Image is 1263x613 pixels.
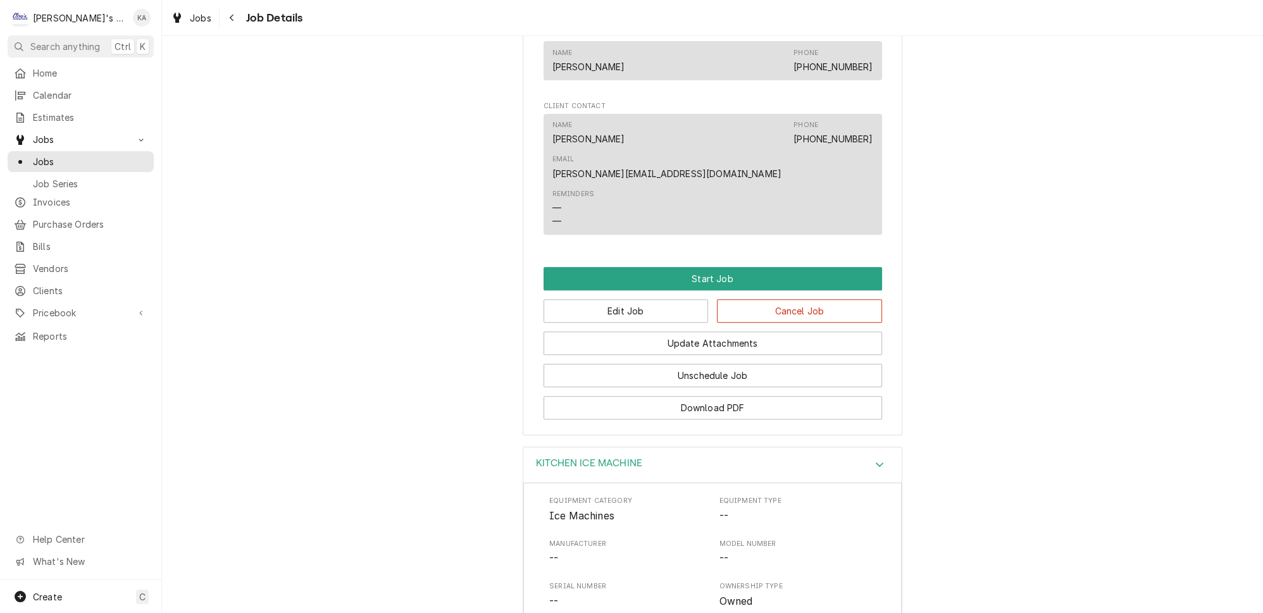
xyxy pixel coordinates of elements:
a: Invoices [8,192,154,213]
button: Unschedule Job [544,364,882,387]
span: What's New [33,555,146,568]
button: Edit Job [544,299,709,323]
a: [PERSON_NAME][EMAIL_ADDRESS][DOMAIN_NAME] [552,168,782,179]
button: Navigate back [222,8,242,28]
div: Name [552,120,573,130]
div: C [11,9,29,27]
a: Job Series [8,173,154,194]
a: Go to Jobs [8,129,154,150]
span: Ice Machines [549,510,614,522]
div: [PERSON_NAME]'s Refrigeration [33,11,126,25]
span: -- [549,595,558,607]
span: -- [719,510,728,522]
a: Go to Help Center [8,529,154,550]
span: Search anything [30,40,100,53]
span: Invoices [33,195,147,209]
div: Phone [793,120,873,146]
a: [PHONE_NUMBER] [793,61,873,72]
a: Estimates [8,107,154,128]
div: Name [552,120,625,146]
span: Purchase Orders [33,218,147,231]
span: -- [719,552,728,564]
span: Vendors [33,262,147,275]
span: Model Number [719,551,876,566]
a: Go to Pricebook [8,302,154,323]
div: Phone [793,48,873,73]
a: Calendar [8,85,154,106]
span: Calendar [33,89,147,102]
div: Model Number [719,539,876,566]
span: Pricebook [33,306,128,319]
a: [PHONE_NUMBER] [793,133,873,144]
span: -- [549,552,558,564]
div: Name [552,48,625,73]
div: [PERSON_NAME] [552,60,625,73]
span: Equipment Category [549,509,706,524]
div: Job Contact [544,29,882,86]
span: Manufacturer [549,551,706,566]
div: Clay's Refrigeration's Avatar [11,9,29,27]
button: Update Attachments [544,331,882,355]
a: Go to What's New [8,551,154,572]
span: Serial Number [549,594,706,609]
a: Bills [8,236,154,257]
span: Manufacturer [549,539,706,549]
span: Owned [719,595,753,607]
div: Client Contact [544,101,882,240]
div: Manufacturer [549,539,706,566]
span: Help Center [33,533,146,546]
a: Home [8,63,154,84]
span: Jobs [190,11,211,25]
span: Ownership Type [719,594,876,609]
span: Equipment Category [549,496,706,506]
a: Clients [8,280,154,301]
div: Reminders [552,189,594,199]
span: Model Number [719,539,876,549]
div: Name [552,48,573,58]
span: Home [33,66,147,80]
a: Reports [8,326,154,347]
span: Estimates [33,111,147,124]
div: Equipment Category [549,496,706,523]
div: Accordion Header [523,447,902,483]
div: — [552,201,561,214]
div: Reminders [552,189,594,228]
div: Button Group Row [544,267,882,290]
a: Jobs [166,8,216,28]
a: Vendors [8,258,154,279]
div: Button Group Row [544,290,882,323]
span: Equipment Type [719,509,876,524]
div: Serial Number [549,581,706,609]
h3: KITCHEN ICE MACHINE [536,457,642,469]
div: Phone [793,120,818,130]
div: Button Group Row [544,355,882,387]
button: Download PDF [544,396,882,419]
div: Email [552,154,575,164]
span: Ctrl [115,40,131,53]
span: Equipment Type [719,496,876,506]
span: Job Series [33,177,147,190]
span: Jobs [33,155,147,168]
div: Ownership Type [719,581,876,609]
div: Button Group Row [544,323,882,355]
div: [PERSON_NAME] [552,132,625,146]
div: Equipment Type [719,496,876,523]
span: Client Contact [544,101,882,111]
span: Reports [33,330,147,343]
div: Email [552,154,782,180]
button: Start Job [544,267,882,290]
div: Phone [793,48,818,58]
span: Clients [33,284,147,297]
div: Job Contact List [544,41,882,85]
span: Create [33,591,62,602]
span: Serial Number [549,581,706,591]
span: Jobs [33,133,128,146]
div: Client Contact List [544,114,882,240]
span: Job Details [242,9,303,27]
div: KA [133,9,151,27]
div: — [552,214,561,228]
div: Contact [544,41,882,80]
button: Search anythingCtrlK [8,35,154,58]
a: Jobs [8,151,154,172]
span: Ownership Type [719,581,876,591]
